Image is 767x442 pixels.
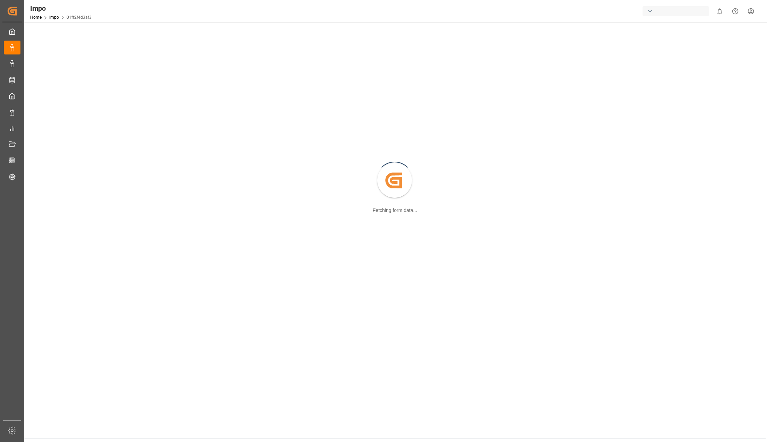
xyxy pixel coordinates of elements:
[727,3,743,19] button: Help Center
[49,15,59,20] a: Impo
[30,3,92,14] div: Impo
[712,3,727,19] button: show 0 new notifications
[30,15,42,20] a: Home
[373,207,417,214] div: Fetching form data...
